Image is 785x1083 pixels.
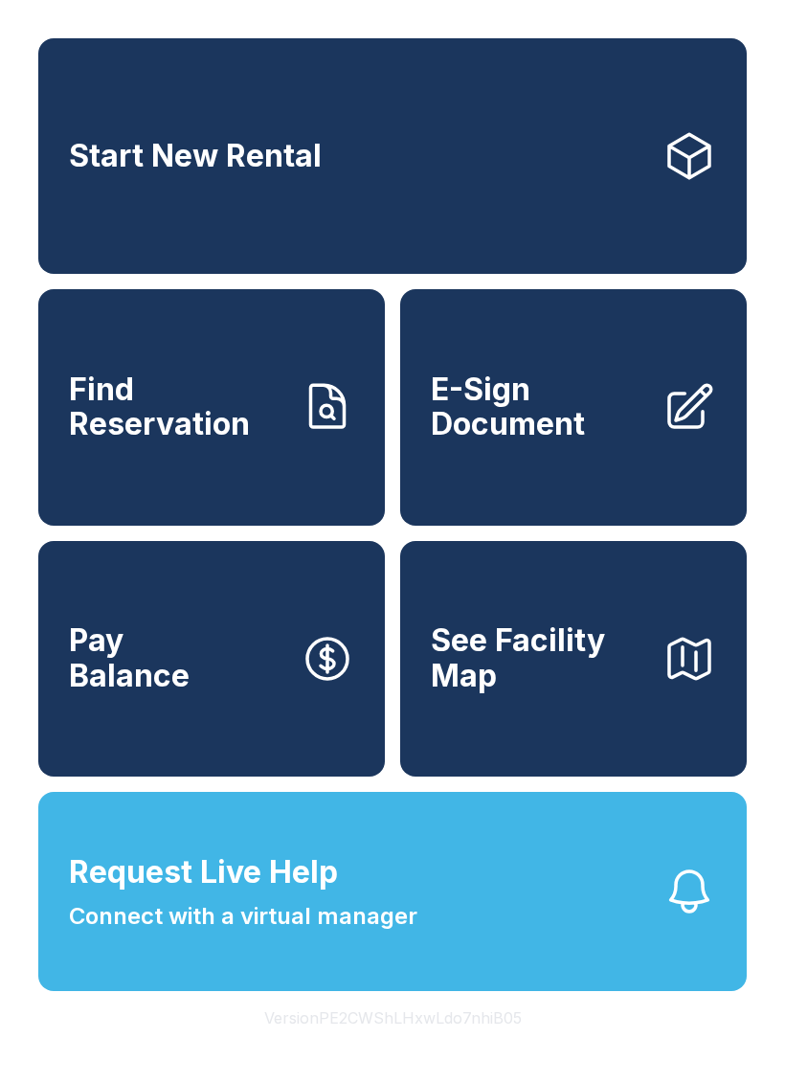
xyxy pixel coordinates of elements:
a: Start New Rental [38,38,747,274]
span: Find Reservation [69,372,285,442]
button: VersionPE2CWShLHxwLdo7nhiB05 [249,991,537,1045]
span: Request Live Help [69,849,338,895]
a: E-Sign Document [400,289,747,525]
span: Start New Rental [69,139,322,174]
span: Connect with a virtual manager [69,899,417,934]
button: See Facility Map [400,541,747,777]
button: Request Live HelpConnect with a virtual manager [38,792,747,991]
a: PayBalance [38,541,385,777]
span: E-Sign Document [431,372,647,442]
span: See Facility Map [431,623,647,693]
a: Find Reservation [38,289,385,525]
span: Pay Balance [69,623,190,693]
